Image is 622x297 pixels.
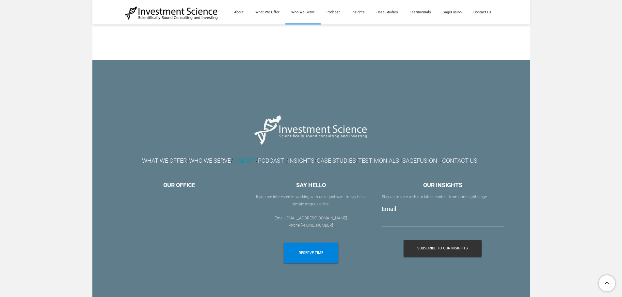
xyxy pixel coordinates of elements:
[189,159,231,164] a: WHO WE SERVE
[317,157,400,164] font: /
[417,240,468,257] span: Subscribe To Our Insights
[125,6,218,20] img: Investment Science | NYC Consulting Services
[258,157,284,164] font: PODCAST
[187,157,189,164] font: /
[288,157,314,164] a: INSIGHTS
[358,157,399,164] a: TESTIMONIALS
[382,195,488,199] font: Stay up to date with our latest content from our page.
[402,159,437,164] a: SAGEFUSION
[317,157,356,164] a: CASE STUDIES
[237,157,258,164] font: /
[402,157,437,164] font: SAGEFUSION
[237,157,256,164] a: ABOUT
[142,157,187,164] font: WHAT WE OFFER
[163,182,195,188] font: OUR OFFICE
[296,182,326,188] font: SAY HELLO
[596,273,619,294] a: To Top
[301,223,333,228] font: [PHONE_NUMBER]
[301,223,333,228] a: [PHONE_NUMBER]​
[442,157,477,164] a: CONTACT US
[285,216,347,220] a: [EMAIL_ADDRESS][DOMAIN_NAME]
[189,157,231,164] font: WHO WE SERVE
[400,158,402,164] font: /
[288,157,317,164] font: /
[231,157,233,164] font: /
[299,243,323,263] span: RESERVE TIME
[275,216,347,228] font: Email: Phone:
[258,159,284,164] a: PODCAST
[284,243,338,263] a: RESERVE TIME
[142,159,187,164] a: WHAT WE OFFER
[440,158,442,164] font: /
[286,158,288,164] font: /
[382,205,396,212] label: Email
[423,182,462,188] font: OUR INSIGHTS
[251,109,371,150] img: Picture
[464,195,478,199] a: insights
[256,195,366,206] font: If you are interested in working with us or ​just want to say hello simply drop us a line!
